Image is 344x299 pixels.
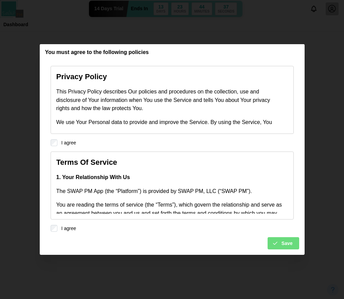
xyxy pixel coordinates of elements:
p: This Privacy Policy describes Our policies and procedures on the collection, use and disclosure o... [56,88,284,113]
h3: Privacy Policy [56,72,284,82]
p: The SWAP PM App (the “Platform”) is provided by SWAP PM, LLC (“SWAP PM”). [56,187,284,196]
h2: You must agree to the following policies [45,50,149,55]
label: I agree [57,225,76,232]
strong: 1. Your Relationship With Us [56,174,130,180]
span: Save [282,238,293,249]
p: You are reading the terms of service (the “Terms”), which govern the relationship and serve as an... [56,201,284,268]
p: We use Your Personal data to provide and improve the Service. By using the Service, You agree to ... [56,118,284,135]
label: I agree [57,139,76,146]
h3: Terms Of Service [56,157,284,168]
